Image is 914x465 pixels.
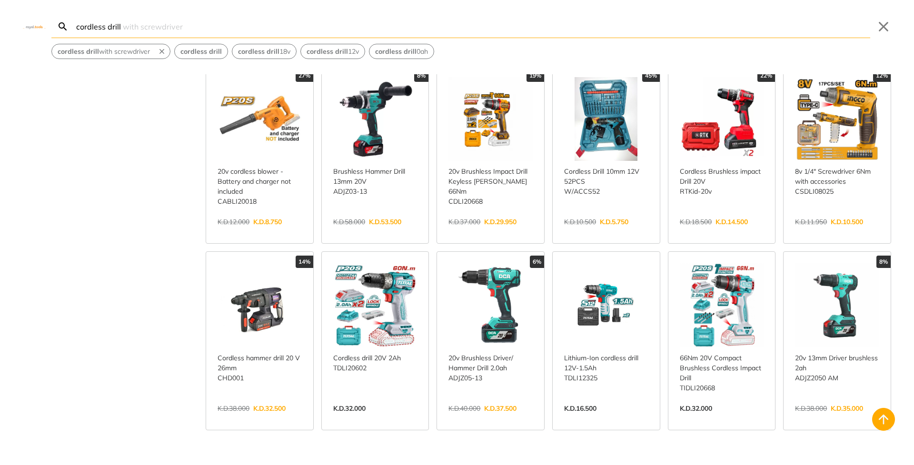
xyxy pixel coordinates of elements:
div: Suggestion: cordless drill [174,44,228,59]
input: Search… [74,15,870,38]
div: 8% [414,69,428,82]
div: Suggestion: cordless drill 12v [300,44,365,59]
strong: cordless drill [58,47,99,56]
div: 19% [527,69,544,82]
button: Back to top [872,408,895,431]
div: Suggestion: cordless drill with screwdriver [51,44,170,59]
span: 18v [238,47,290,57]
button: Select suggestion: cordless drill with screwdriver [52,44,156,59]
button: Remove suggestion: cordless drill with screwdriver [156,44,170,59]
div: Suggestion: cordless drill 18v [232,44,297,59]
strong: cordless drill [307,47,348,56]
div: 22% [757,69,775,82]
strong: cordless drill [238,47,279,56]
button: Select suggestion: cordless drill 18v [232,44,296,59]
span: 0ah [375,47,428,57]
svg: Back to top [876,412,891,427]
button: Select suggestion: cordless drill 12v [301,44,365,59]
div: 27% [296,69,313,82]
button: Select suggestion: cordless drill [175,44,228,59]
svg: Remove suggestion: cordless drill with screwdriver [158,47,166,56]
strong: cordless drill [180,47,222,56]
button: Close [876,19,891,34]
span: with screwdriver [58,47,150,57]
img: Close [23,24,46,29]
div: 8% [876,256,891,268]
div: 6% [530,256,544,268]
button: Select suggestion: cordless drill 0ah [369,44,434,59]
div: 14% [296,256,313,268]
div: Suggestion: cordless drill 0ah [369,44,434,59]
svg: Search [57,21,69,32]
div: 12% [873,69,891,82]
div: 45% [642,69,660,82]
strong: cordless drill [375,47,417,56]
span: 12v [307,47,359,57]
